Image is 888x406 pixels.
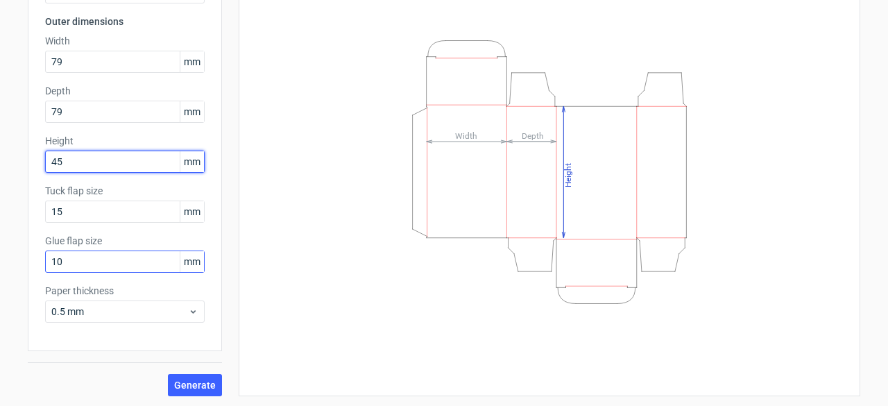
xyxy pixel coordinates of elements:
[522,130,544,140] tspan: Depth
[180,201,204,222] span: mm
[51,305,188,319] span: 0.5 mm
[45,84,205,98] label: Depth
[563,162,573,187] tspan: Height
[45,234,205,248] label: Glue flap size
[180,51,204,72] span: mm
[45,34,205,48] label: Width
[45,15,205,28] h3: Outer dimensions
[180,101,204,122] span: mm
[455,130,477,140] tspan: Width
[180,251,204,272] span: mm
[45,134,205,148] label: Height
[45,184,205,198] label: Tuck flap size
[168,374,222,396] button: Generate
[45,284,205,298] label: Paper thickness
[180,151,204,172] span: mm
[174,380,216,390] span: Generate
